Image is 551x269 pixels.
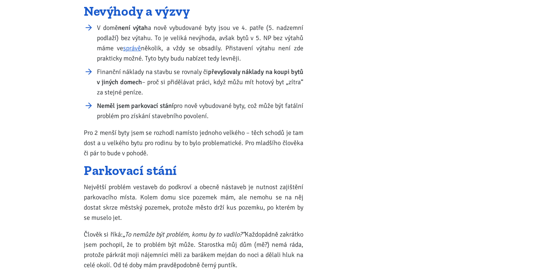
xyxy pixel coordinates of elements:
[97,23,303,63] li: V domě a nově vybudované byty jsou ve 4. patře (5. nadzemní podlaží) bez výtahu. To je veliká nev...
[97,101,303,121] li: pro nově vybudované byty, což může být fatální problém pro získání stavebního povolení.
[84,165,303,176] h2: Parkovací stání
[123,44,141,52] a: správě
[97,102,174,110] strong: Neměl jsem parkovací stání
[118,24,148,32] strong: není výtah
[84,128,303,158] p: Pro 2 menší byty jsem se rozhodl namísto jednoho velkého – těch schodů je tam dost a u velkého by...
[84,5,303,17] h2: Nevýhody a výzvy
[84,182,303,223] p: Největší problém vestaveb do podkroví a obecně nástaveb je nutnost zajištění parkovacího místa. K...
[97,67,303,97] li: Finanční náklady na stavbu se rovnaly či – proč si přidělávat práci, když můžu mít hotový byt „zí...
[123,230,245,238] em: „To nemůže být problém, komu by to vadilo?“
